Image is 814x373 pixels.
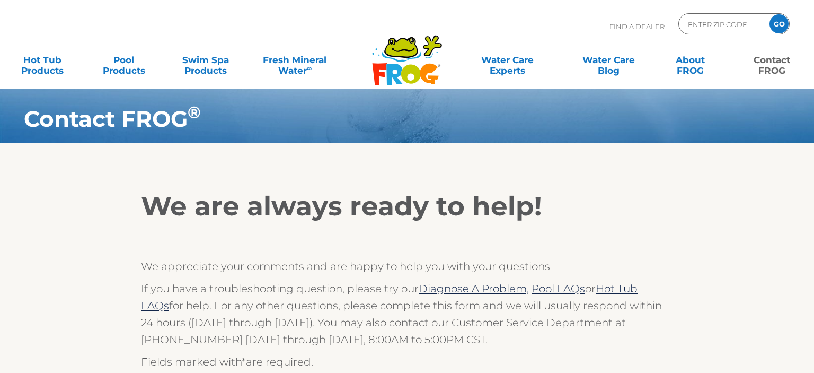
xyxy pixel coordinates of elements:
a: ContactFROG [740,49,803,71]
a: Water CareExperts [456,49,559,71]
img: Frog Products Logo [366,21,448,86]
h2: We are always ready to help! [141,190,673,222]
a: Pool FAQs [532,282,585,295]
a: Water CareBlog [577,49,641,71]
a: Fresh MineralWater∞ [255,49,335,71]
p: If you have a troubleshooting question, please try our or for help. For any other questions, plea... [141,280,673,348]
h1: Contact FROG [24,106,726,132]
a: Hot TubProducts [11,49,74,71]
p: We appreciate your comments and are happy to help you with your questions [141,258,673,275]
a: AboutFROG [658,49,722,71]
a: Diagnose A Problem, [419,282,529,295]
input: GO [769,14,789,33]
sup: ∞ [307,64,312,72]
a: Swim SpaProducts [174,49,237,71]
a: PoolProducts [92,49,156,71]
p: Fields marked with are required. [141,353,673,370]
p: Find A Dealer [609,13,665,40]
sup: ® [188,102,201,123]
